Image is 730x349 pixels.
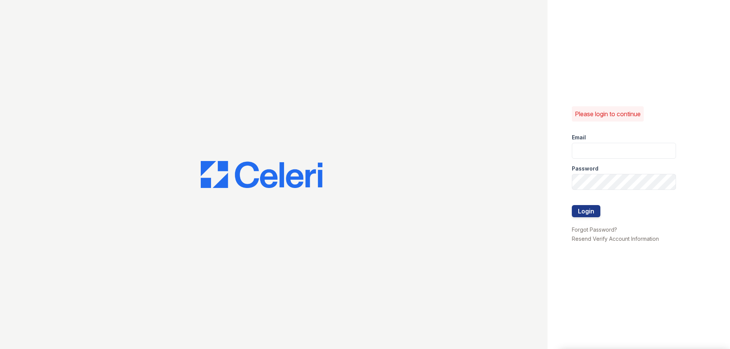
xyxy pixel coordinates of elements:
[572,165,598,172] label: Password
[572,235,659,242] a: Resend Verify Account Information
[575,109,641,118] p: Please login to continue
[572,205,600,217] button: Login
[201,161,322,188] img: CE_Logo_Blue-a8612792a0a2168367f1c8372b55b34899dd931a85d93a1a3d3e32e68fde9ad4.png
[572,226,617,233] a: Forgot Password?
[572,134,586,141] label: Email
